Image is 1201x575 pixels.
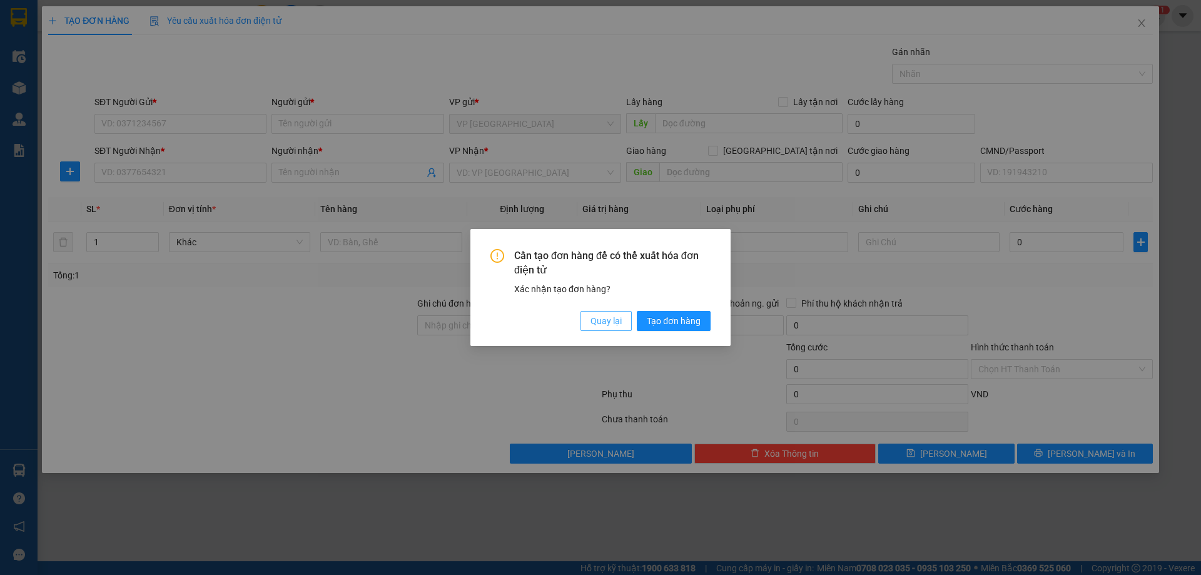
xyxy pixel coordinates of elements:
[514,249,711,277] span: Cần tạo đơn hàng để có thể xuất hóa đơn điện tử
[647,314,701,328] span: Tạo đơn hàng
[490,249,504,263] span: exclamation-circle
[590,314,622,328] span: Quay lại
[580,311,632,331] button: Quay lại
[514,282,711,296] div: Xác nhận tạo đơn hàng?
[637,311,711,331] button: Tạo đơn hàng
